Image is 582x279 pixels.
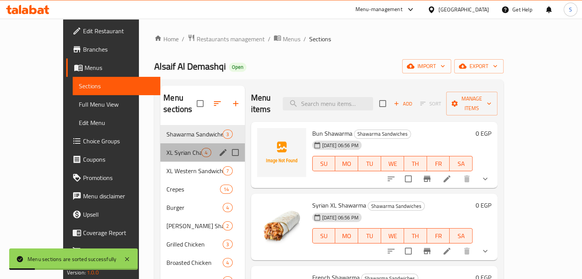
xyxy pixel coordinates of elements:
span: Select to update [400,243,416,259]
button: Add [391,98,415,110]
div: [GEOGRAPHIC_DATA] [439,5,489,14]
li: / [268,34,271,44]
span: Edit Menu [79,118,154,127]
span: SU [316,230,333,242]
h6: 0 EGP [476,128,491,139]
span: [DATE] 06:56 PM [319,214,362,221]
span: Promotions [83,173,154,182]
h6: 0 EGP [476,200,491,211]
span: TU [361,158,378,169]
span: MO [338,230,355,242]
a: Menus [274,34,300,44]
nav: breadcrumb [154,34,504,44]
div: Shawarma Sandwiches [166,130,223,139]
span: import [408,62,445,71]
span: TH [407,230,424,242]
div: [PERSON_NAME] Sham Boxes2 [160,217,245,235]
span: Add [393,99,413,108]
div: items [201,148,211,157]
span: Shawarma Sandwiches [368,202,424,211]
span: Bun Shawarma [312,128,352,139]
a: Restaurants management [187,34,265,44]
span: [PERSON_NAME] Sham Boxes [166,221,223,230]
div: Shawarma Sandwiches [354,130,411,139]
span: SA [453,230,470,242]
button: WE [381,228,404,243]
span: Crepes [166,185,220,194]
div: Menu sections are sorted successfully [28,255,116,263]
span: Branches [83,45,154,54]
a: Choice Groups [66,132,160,150]
span: Manage items [452,94,491,113]
span: Upsell [83,210,154,219]
span: 3 [223,241,232,248]
button: Manage items [446,92,497,115]
div: items [223,221,232,230]
span: 1.0.0 [87,268,99,277]
div: Burger4 [160,198,245,217]
button: SU [312,156,336,171]
div: XL Syrian Charcoal Sandwiches4edit [160,143,245,162]
div: Crepes14 [160,180,245,198]
span: SA [453,158,470,169]
div: Menu-management [355,5,403,14]
a: Edit Menu [73,114,160,132]
a: Grocery Checklist [66,242,160,260]
a: Menus [66,58,160,77]
span: WE [384,230,401,242]
span: Edit Restaurant [83,26,154,36]
button: Branch-specific-item [418,242,436,260]
span: Broasted Chicken [166,258,223,267]
button: MO [335,228,358,243]
button: FR [427,156,450,171]
svg: Show Choices [481,174,490,183]
span: Restaurants management [197,34,265,44]
span: S [569,5,572,14]
span: Coupons [83,155,154,164]
span: 4 [223,259,232,266]
span: Grocery Checklist [83,247,154,256]
span: Grilled Chicken [166,240,223,249]
button: sort-choices [382,170,400,188]
button: show more [476,170,494,188]
span: TH [407,158,424,169]
span: Open [229,64,246,70]
button: TU [358,228,381,243]
a: Coverage Report [66,224,160,242]
a: Promotions [66,169,160,187]
span: Select section [375,96,391,112]
button: delete [458,170,476,188]
button: TH [404,156,427,171]
span: Burger [166,203,223,212]
a: Edit menu item [442,174,452,183]
span: Add item [391,98,415,110]
div: Broasted Chicken4 [160,253,245,272]
span: Full Menu View [79,100,154,109]
h2: Menu sections [163,92,196,115]
span: Sections [79,81,154,91]
h2: Menu items [251,92,274,115]
span: Shawarma Sandwiches [354,130,411,138]
button: sort-choices [382,242,400,260]
span: Syrian XL Shawarma [312,200,366,211]
div: items [223,240,232,249]
span: Select to update [400,171,416,187]
a: Edit Restaurant [66,22,160,40]
span: Select section first [415,98,446,110]
span: WE [384,158,401,169]
svg: Show Choices [481,247,490,256]
span: Choice Groups [83,136,154,146]
input: search [283,97,373,110]
a: Upsell [66,205,160,224]
div: items [223,258,232,267]
span: Coverage Report [83,228,154,237]
button: Add section [227,94,245,113]
img: Bun Shawarma [257,128,306,177]
span: 3 [223,131,232,138]
span: export [460,62,497,71]
span: Sections [309,34,331,44]
span: Version: [67,268,86,277]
